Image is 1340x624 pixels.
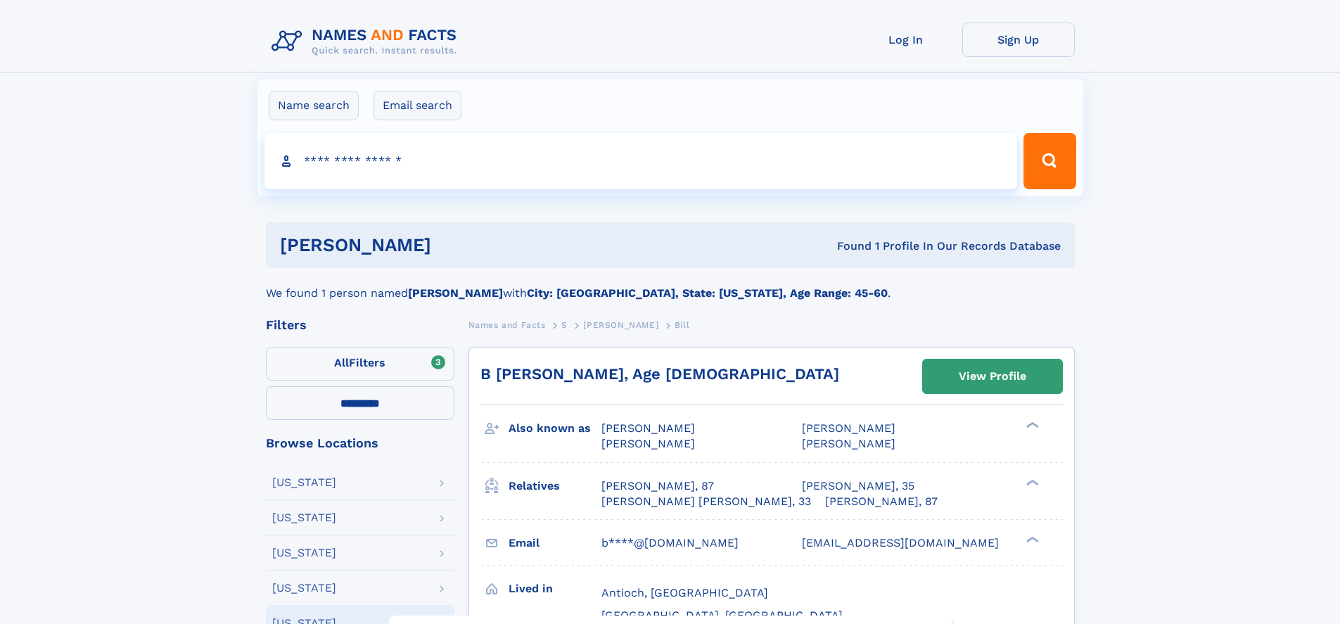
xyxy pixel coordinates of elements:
[527,286,888,300] b: City: [GEOGRAPHIC_DATA], State: [US_STATE], Age Range: 45-60
[269,91,359,120] label: Name search
[825,494,938,509] a: [PERSON_NAME], 87
[601,494,811,509] a: [PERSON_NAME] [PERSON_NAME], 33
[264,133,1018,189] input: search input
[266,347,454,381] label: Filters
[266,319,454,331] div: Filters
[850,23,962,57] a: Log In
[272,547,336,559] div: [US_STATE]
[601,421,695,435] span: [PERSON_NAME]
[1023,133,1076,189] button: Search Button
[601,609,843,622] span: [GEOGRAPHIC_DATA], [GEOGRAPHIC_DATA]
[675,320,689,330] span: Bill
[1023,421,1040,430] div: ❯
[272,512,336,523] div: [US_STATE]
[408,286,503,300] b: [PERSON_NAME]
[802,421,895,435] span: [PERSON_NAME]
[1023,478,1040,487] div: ❯
[802,536,999,549] span: [EMAIL_ADDRESS][DOMAIN_NAME]
[601,478,714,494] a: [PERSON_NAME], 87
[509,416,601,440] h3: Also known as
[802,478,914,494] a: [PERSON_NAME], 35
[480,365,839,383] a: B [PERSON_NAME], Age [DEMOGRAPHIC_DATA]
[802,437,895,450] span: [PERSON_NAME]
[634,238,1061,254] div: Found 1 Profile In Our Records Database
[272,582,336,594] div: [US_STATE]
[468,316,546,333] a: Names and Facts
[334,356,349,369] span: All
[509,531,601,555] h3: Email
[923,359,1062,393] a: View Profile
[266,23,468,61] img: Logo Names and Facts
[962,23,1075,57] a: Sign Up
[374,91,461,120] label: Email search
[561,320,568,330] span: S
[561,316,568,333] a: S
[583,320,658,330] span: [PERSON_NAME]
[601,437,695,450] span: [PERSON_NAME]
[601,586,768,599] span: Antioch, [GEOGRAPHIC_DATA]
[959,360,1026,393] div: View Profile
[266,437,454,450] div: Browse Locations
[583,316,658,333] a: [PERSON_NAME]
[1023,535,1040,544] div: ❯
[266,268,1075,302] div: We found 1 person named with .
[509,577,601,601] h3: Lived in
[280,236,634,254] h1: [PERSON_NAME]
[509,474,601,498] h3: Relatives
[272,477,336,488] div: [US_STATE]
